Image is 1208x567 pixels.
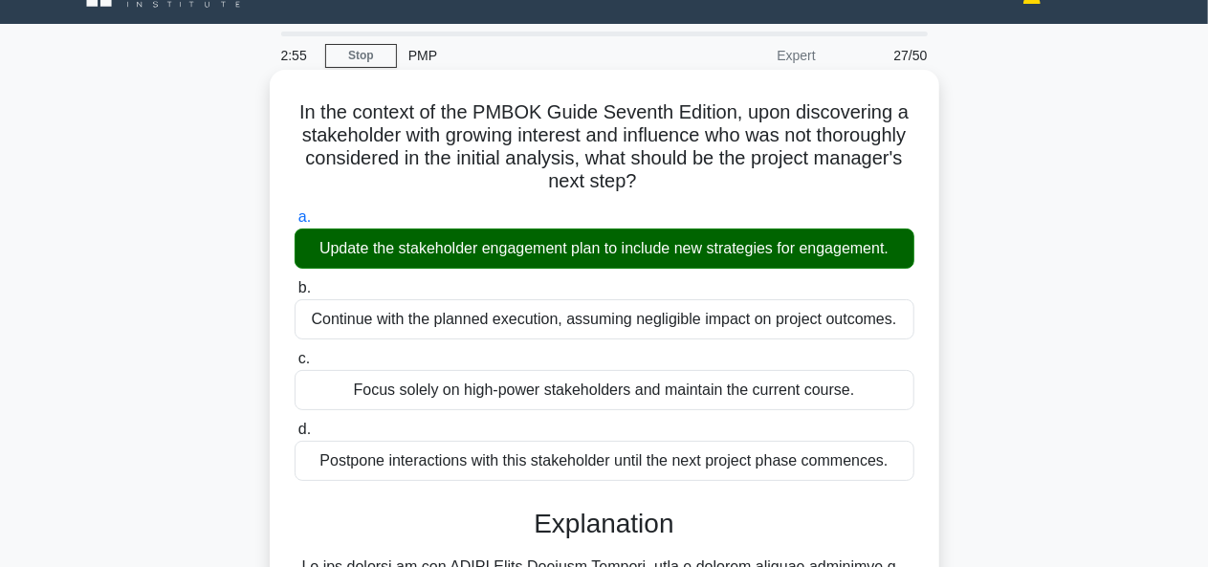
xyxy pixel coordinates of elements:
[298,421,311,437] span: d.
[298,279,311,295] span: b.
[397,36,660,75] div: PMP
[295,370,914,410] div: Focus solely on high-power stakeholders and maintain the current course.
[660,36,827,75] div: Expert
[295,229,914,269] div: Update the stakeholder engagement plan to include new strategies for engagement.
[325,44,397,68] a: Stop
[298,350,310,366] span: c.
[295,441,914,481] div: Postpone interactions with this stakeholder until the next project phase commences.
[306,508,903,540] h3: Explanation
[270,36,325,75] div: 2:55
[298,208,311,225] span: a.
[295,299,914,339] div: Continue with the planned execution, assuming negligible impact on project outcomes.
[827,36,939,75] div: 27/50
[293,100,916,194] h5: In the context of the PMBOK Guide Seventh Edition, upon discovering a stakeholder with growing in...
